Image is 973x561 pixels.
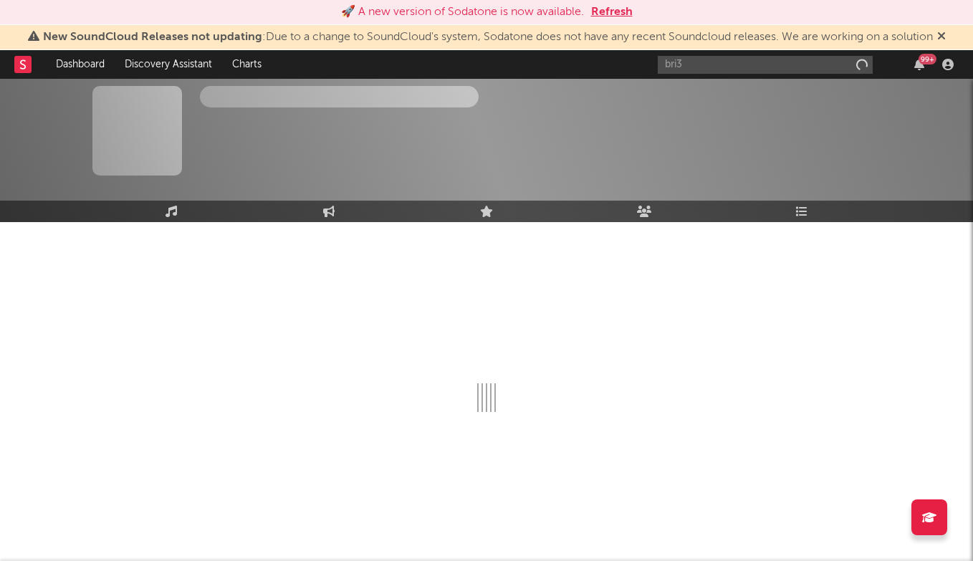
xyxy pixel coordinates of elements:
span: New SoundCloud Releases not updating [43,32,262,43]
input: Search for artists [658,56,873,74]
div: 99 + [919,54,936,64]
span: : Due to a change to SoundCloud's system, Sodatone does not have any recent Soundcloud releases. ... [43,32,933,43]
span: Dismiss [937,32,946,43]
a: Dashboard [46,50,115,79]
div: 🚀 A new version of Sodatone is now available. [341,4,584,21]
button: Refresh [591,4,633,21]
a: Charts [222,50,272,79]
button: 99+ [914,59,924,70]
a: Discovery Assistant [115,50,222,79]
